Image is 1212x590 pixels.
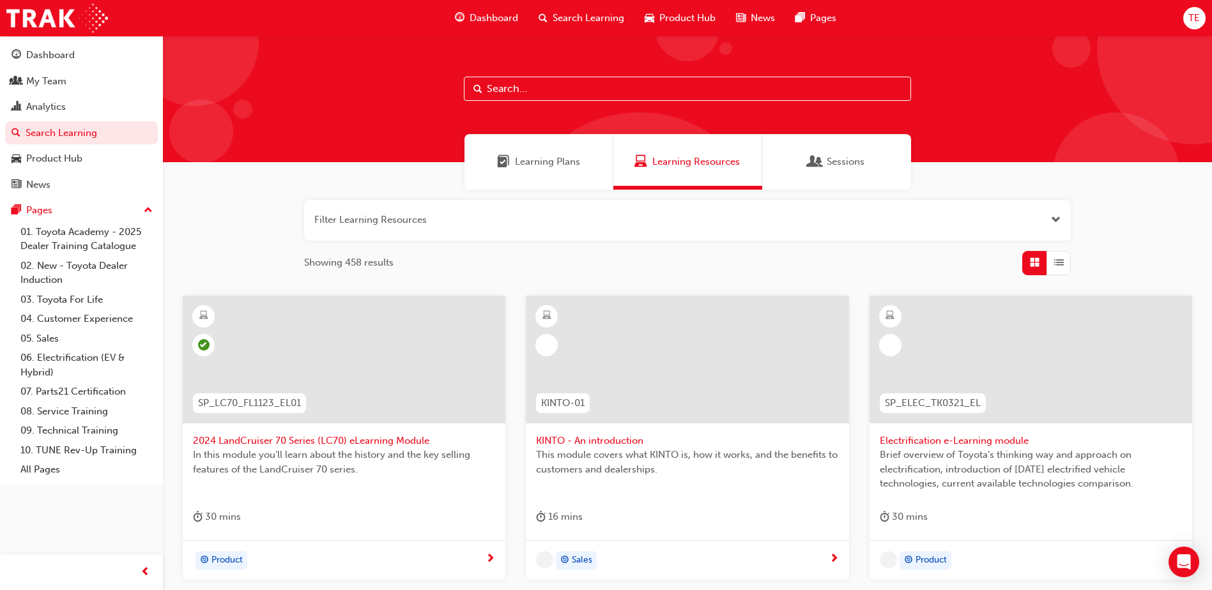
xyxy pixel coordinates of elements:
span: Learning Plans [497,155,510,169]
span: KINTO - An introduction [536,434,838,448]
span: next-icon [829,554,839,565]
span: car-icon [645,10,654,26]
span: Search Learning [553,11,624,26]
a: 10. TUNE Rev-Up Training [15,441,158,460]
span: learningResourceType_ELEARNING-icon [199,308,208,324]
a: My Team [5,70,158,93]
span: Pages [810,11,836,26]
a: Learning ResourcesLearning Resources [613,134,762,190]
span: chart-icon [12,102,21,113]
div: My Team [26,74,66,89]
div: Analytics [26,100,66,114]
a: 01. Toyota Academy - 2025 Dealer Training Catalogue [15,222,158,256]
span: TE [1188,11,1200,26]
span: Search [473,82,482,96]
a: guage-iconDashboard [445,5,528,31]
img: Trak [6,4,108,33]
span: Learning Plans [515,155,580,169]
div: Dashboard [26,48,75,63]
a: car-iconProduct Hub [634,5,726,31]
span: Brief overview of Toyota’s thinking way and approach on electrification, introduction of [DATE] e... [880,448,1182,491]
button: Pages [5,199,158,222]
a: 02. New - Toyota Dealer Induction [15,256,158,290]
span: Dashboard [470,11,518,26]
span: List [1054,255,1064,270]
span: Grid [1030,255,1039,270]
a: Analytics [5,95,158,119]
span: people-icon [12,76,21,87]
span: news-icon [736,10,746,26]
span: Electrification e-Learning module [880,434,1182,448]
div: 16 mins [536,509,583,525]
button: TE [1183,7,1206,29]
div: 30 mins [880,509,928,525]
span: target-icon [200,552,209,569]
input: Search... [464,77,911,101]
a: SessionsSessions [762,134,911,190]
span: target-icon [904,552,913,569]
span: KINTO-01 [541,396,585,411]
span: search-icon [539,10,548,26]
span: This module covers what KINTO is, how it works, and the benefits to customers and dealerships. [536,448,838,476]
span: Learning Resources [652,155,740,169]
a: Search Learning [5,121,158,145]
span: next-icon [486,554,495,565]
span: Product [916,553,947,568]
a: 06. Electrification (EV & Hybrid) [15,348,158,382]
span: duration-icon [536,509,546,525]
span: guage-icon [455,10,464,26]
span: car-icon [12,153,21,165]
span: undefined-icon [536,551,553,568]
a: SP_LC70_FL1123_EL012024 LandCruiser 70 Series (LC70) eLearning ModuleIn this module you'll learn ... [183,296,505,580]
a: Learning PlansLearning Plans [464,134,613,190]
span: prev-icon [141,564,150,580]
span: undefined-icon [880,551,897,568]
span: SP_ELEC_TK0321_EL [885,396,981,411]
a: KINTO-01KINTO - An introductionThis module covers what KINTO is, how it works, and the benefits t... [526,296,848,580]
span: up-icon [144,202,153,219]
span: pages-icon [12,205,21,216]
span: duration-icon [193,509,203,525]
div: Product Hub [26,151,82,166]
a: search-iconSearch Learning [528,5,634,31]
a: pages-iconPages [785,5,847,31]
a: 08. Service Training [15,402,158,421]
div: News [26,178,50,192]
span: learningResourceType_ELEARNING-icon [542,308,551,324]
div: 30 mins [193,509,241,525]
span: target-icon [560,552,569,569]
button: DashboardMy TeamAnalyticsSearch LearningProduct HubNews [5,41,158,199]
span: search-icon [12,128,20,139]
a: 03. Toyota For Life [15,290,158,310]
span: news-icon [12,179,21,191]
span: Product [211,553,243,568]
button: Open the filter [1051,213,1061,227]
span: duration-icon [880,509,889,525]
a: 09. Technical Training [15,421,158,441]
span: learningResourceType_ELEARNING-icon [886,308,894,324]
a: News [5,173,158,197]
span: Product Hub [659,11,716,26]
span: Sessions [809,155,822,169]
span: SP_LC70_FL1123_EL01 [198,396,301,411]
span: 2024 LandCruiser 70 Series (LC70) eLearning Module [193,434,495,448]
a: Dashboard [5,43,158,67]
span: Learning Resources [634,155,647,169]
a: SP_ELEC_TK0321_ELElectrification e-Learning moduleBrief overview of Toyota’s thinking way and app... [870,296,1192,580]
a: All Pages [15,460,158,480]
div: Open Intercom Messenger [1169,547,1199,577]
a: news-iconNews [726,5,785,31]
span: guage-icon [12,50,21,61]
a: 04. Customer Experience [15,309,158,329]
span: Sales [572,553,592,568]
span: In this module you'll learn about the history and the key selling features of the LandCruiser 70 ... [193,448,495,476]
span: News [751,11,775,26]
span: Showing 458 results [304,255,394,270]
span: Sessions [827,155,864,169]
span: pages-icon [795,10,805,26]
a: 07. Parts21 Certification [15,382,158,402]
a: 05. Sales [15,329,158,349]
